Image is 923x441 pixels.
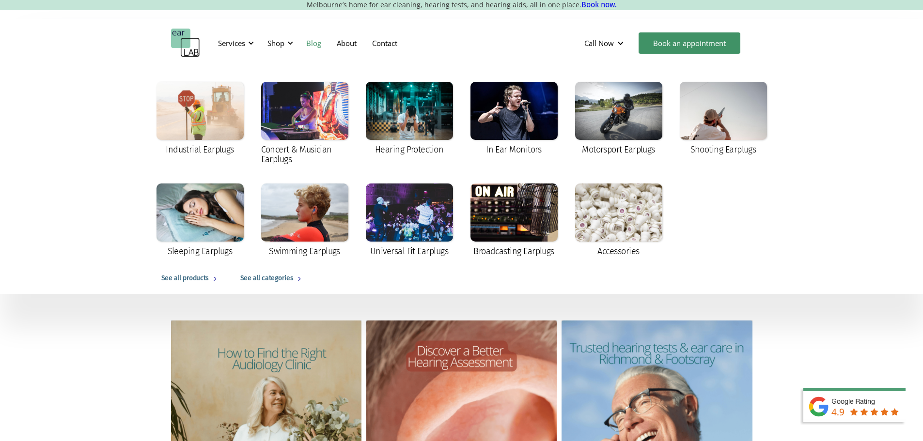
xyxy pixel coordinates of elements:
[675,77,772,161] a: Shooting Earplugs
[240,273,293,284] div: See all categories
[361,179,458,263] a: Universal Fit Earplugs
[262,29,296,58] div: Shop
[166,145,234,154] div: Industrial Earplugs
[256,179,353,263] a: Swimming Earplugs
[152,179,249,263] a: Sleeping Earplugs
[269,246,340,256] div: Swimming Earplugs
[375,145,443,154] div: Hearing Protection
[584,38,614,48] div: Call Now
[152,263,231,294] a: See all products
[161,273,209,284] div: See all products
[570,77,667,161] a: Motorsport Earplugs
[171,29,200,58] a: home
[473,246,554,256] div: Broadcasting Earplugs
[267,38,284,48] div: Shop
[168,246,233,256] div: Sleeping Earplugs
[152,77,249,161] a: Industrial Earplugs
[466,179,563,263] a: Broadcasting Earplugs
[261,145,348,164] div: Concert & Musician Earplugs
[570,179,667,263] a: Accessories
[597,246,639,256] div: Accessories
[370,246,448,256] div: Universal Fit Earplugs
[298,29,329,57] a: Blog
[256,77,353,171] a: Concert & Musician Earplugs
[212,29,257,58] div: Services
[364,29,405,57] a: Contact
[577,29,634,58] div: Call Now
[329,29,364,57] a: About
[466,77,563,161] a: In Ear Monitors
[361,77,458,161] a: Hearing Protection
[690,145,756,154] div: Shooting Earplugs
[582,145,655,154] div: Motorsport Earplugs
[639,32,740,54] a: Book an appointment
[231,263,315,294] a: See all categories
[486,145,542,154] div: In Ear Monitors
[218,38,245,48] div: Services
